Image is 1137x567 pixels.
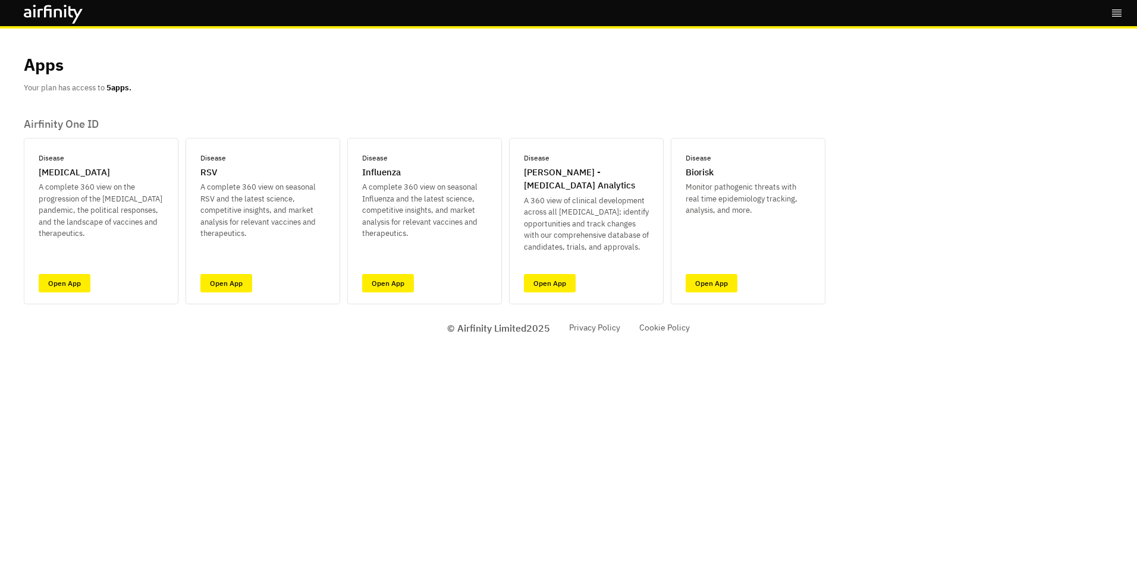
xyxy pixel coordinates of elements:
p: [PERSON_NAME] - [MEDICAL_DATA] Analytics [524,166,649,193]
p: A complete 360 view on seasonal RSV and the latest science, competitive insights, and market anal... [200,181,325,240]
a: Open App [524,274,576,292]
a: Privacy Policy [569,322,620,334]
p: Apps [24,52,64,77]
p: Disease [362,153,388,163]
p: Monitor pathogenic threats with real time epidemiology tracking, analysis, and more. [686,181,811,216]
p: A complete 360 view on seasonal Influenza and the latest science, competitive insights, and marke... [362,181,487,240]
p: Disease [39,153,64,163]
p: [MEDICAL_DATA] [39,166,110,179]
p: RSV [200,166,217,179]
a: Open App [200,274,252,292]
p: Disease [524,153,549,163]
a: Open App [686,274,737,292]
p: Disease [686,153,711,163]
p: Disease [200,153,226,163]
p: Airfinity One ID [24,118,825,131]
p: Your plan has access to [24,82,131,94]
p: Biorisk [686,166,714,179]
p: Influenza [362,166,401,179]
b: 5 apps. [106,83,131,93]
a: Open App [39,274,90,292]
a: Open App [362,274,414,292]
p: A 360 view of clinical development across all [MEDICAL_DATA]; identify opportunities and track ch... [524,195,649,253]
p: © Airfinity Limited 2025 [447,321,550,335]
p: A complete 360 view on the progression of the [MEDICAL_DATA] pandemic, the political responses, a... [39,181,164,240]
a: Cookie Policy [639,322,690,334]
